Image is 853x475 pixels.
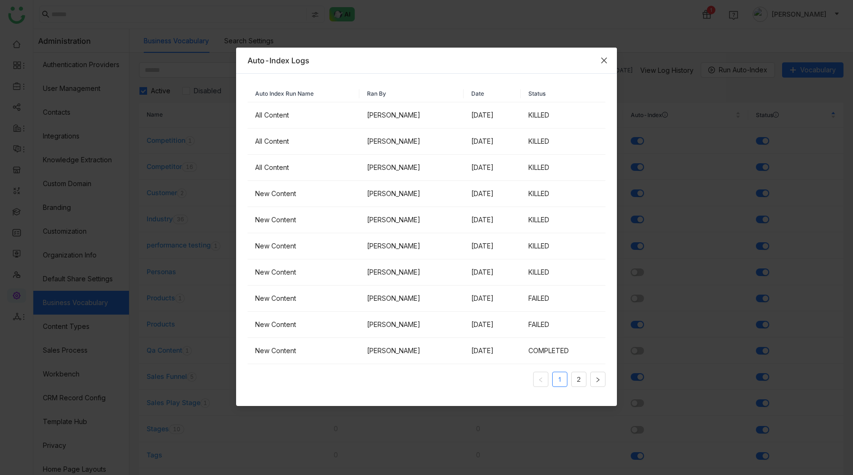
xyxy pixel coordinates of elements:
a: 1 [553,372,567,386]
button: Close [591,48,617,73]
td: FAILED [521,286,605,312]
td: [PERSON_NAME] [359,286,464,312]
li: 2 [571,372,586,387]
td: KILLED [521,129,605,155]
th: Auto Index Run Name [248,85,359,102]
td: New Content [248,286,359,312]
td: [DATE] [464,312,521,338]
td: New Content [248,259,359,286]
td: [DATE] [464,181,521,207]
td: New Content [248,181,359,207]
td: [PERSON_NAME] [359,155,464,181]
td: [PERSON_NAME] [359,129,464,155]
td: All Content [248,102,359,129]
td: KILLED [521,233,605,259]
td: [DATE] [464,155,521,181]
th: Date [464,85,521,102]
td: KILLED [521,207,605,233]
td: New Content [248,338,359,364]
td: New Content [248,207,359,233]
td: [PERSON_NAME] [359,207,464,233]
td: [PERSON_NAME] [359,312,464,338]
a: 2 [572,372,586,386]
li: 1 [552,372,567,387]
td: [DATE] [464,286,521,312]
td: [DATE] [464,102,521,129]
td: New Content [248,312,359,338]
th: Ran By [359,85,464,102]
button: Previous Page [533,372,548,387]
td: All Content [248,129,359,155]
td: [DATE] [464,207,521,233]
td: KILLED [521,155,605,181]
div: Auto-Index Logs [248,55,605,66]
button: Next Page [590,372,605,387]
td: [PERSON_NAME] [359,259,464,286]
td: KILLED [521,102,605,129]
td: New Content [248,233,359,259]
th: Status [521,85,605,102]
td: [DATE] [464,233,521,259]
td: All Content [248,155,359,181]
td: [PERSON_NAME] [359,338,464,364]
td: [PERSON_NAME] [359,102,464,129]
td: FAILED [521,312,605,338]
td: [PERSON_NAME] [359,181,464,207]
td: [DATE] [464,129,521,155]
td: [PERSON_NAME] [359,233,464,259]
td: [DATE] [464,259,521,286]
td: COMPLETED [521,338,605,364]
td: KILLED [521,259,605,286]
td: [DATE] [464,338,521,364]
td: KILLED [521,181,605,207]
